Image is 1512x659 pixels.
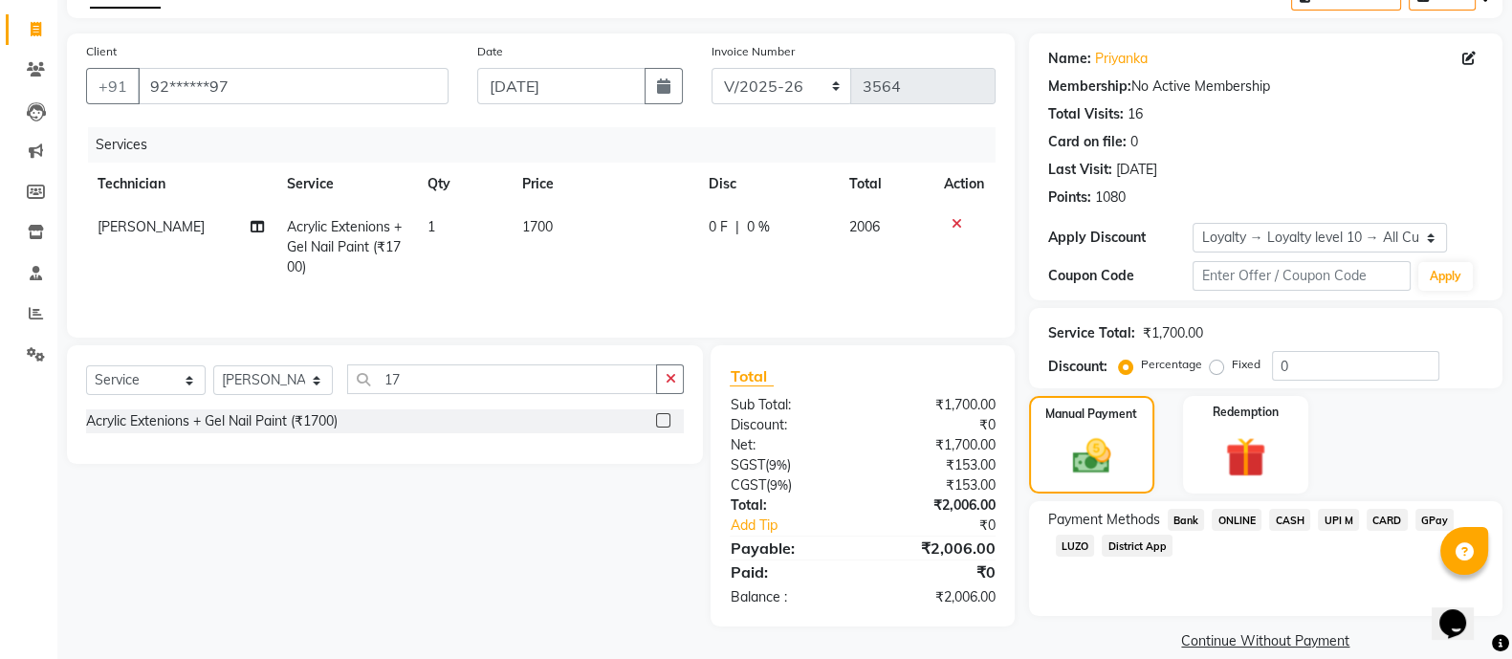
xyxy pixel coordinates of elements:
span: District App [1102,535,1172,557]
div: Paid: [715,560,863,583]
div: Sub Total: [715,395,863,415]
div: Net: [715,435,863,455]
span: 9% [768,457,786,472]
div: 1080 [1095,187,1126,208]
button: Apply [1418,262,1473,291]
div: ₹2,006.00 [863,537,1010,560]
span: UPI M [1318,509,1359,531]
div: Name: [1048,49,1091,69]
span: 0 % [747,217,770,237]
input: Search or Scan [347,364,657,394]
span: | [735,217,739,237]
span: GPay [1415,509,1455,531]
th: Service [275,163,416,206]
div: No Active Membership [1048,77,1483,97]
div: ( ) [715,475,863,495]
img: _cash.svg [1061,434,1123,478]
div: 0 [1130,132,1138,152]
span: CASH [1269,509,1310,531]
label: Redemption [1213,404,1279,421]
span: Acrylic Extenions + Gel Nail Paint (₹1700) [287,218,402,275]
span: 1 [427,218,435,235]
label: Manual Payment [1045,406,1137,423]
div: [DATE] [1116,160,1157,180]
div: Coupon Code [1048,266,1194,286]
a: Add Tip [715,516,887,536]
th: Action [932,163,996,206]
span: [PERSON_NAME] [98,218,205,235]
span: ONLINE [1212,509,1261,531]
div: Discount: [715,415,863,435]
div: ₹0 [863,415,1010,435]
span: LUZO [1056,535,1095,557]
div: Last Visit: [1048,160,1112,180]
span: Payment Methods [1048,510,1160,530]
label: Percentage [1141,356,1202,373]
th: Total [838,163,932,206]
div: Service Total: [1048,323,1135,343]
label: Invoice Number [712,43,795,60]
img: _gift.svg [1213,432,1278,482]
div: ₹2,006.00 [863,587,1010,607]
input: Enter Offer / Coupon Code [1193,261,1411,291]
th: Price [511,163,697,206]
div: Balance : [715,587,863,607]
div: Payable: [715,537,863,560]
div: ₹1,700.00 [863,435,1010,455]
label: Client [86,43,117,60]
div: Membership: [1048,77,1131,97]
th: Qty [416,163,510,206]
th: Disc [697,163,838,206]
span: 0 F [709,217,728,237]
div: Total: [715,495,863,516]
div: ( ) [715,455,863,475]
iframe: chat widget [1432,582,1493,640]
span: 1700 [522,218,553,235]
span: Total [730,366,774,386]
th: Technician [86,163,275,206]
div: 16 [1128,104,1143,124]
div: Discount: [1048,357,1107,377]
span: CARD [1367,509,1408,531]
div: Points: [1048,187,1091,208]
div: Acrylic Extenions + Gel Nail Paint (₹1700) [86,411,338,431]
div: ₹0 [887,516,1010,536]
label: Date [477,43,503,60]
span: SGST [730,456,764,473]
span: 9% [769,477,787,493]
input: Search by Name/Mobile/Email/Code [138,68,449,104]
div: ₹2,006.00 [863,495,1010,516]
div: ₹1,700.00 [863,395,1010,415]
div: Card on file: [1048,132,1127,152]
label: Fixed [1232,356,1260,373]
span: Bank [1168,509,1205,531]
div: ₹153.00 [863,455,1010,475]
button: +91 [86,68,140,104]
div: ₹153.00 [863,475,1010,495]
div: ₹1,700.00 [1143,323,1203,343]
div: Apply Discount [1048,228,1194,248]
a: Continue Without Payment [1033,631,1499,651]
div: ₹0 [863,560,1010,583]
span: CGST [730,476,765,494]
div: Total Visits: [1048,104,1124,124]
span: 2006 [849,218,880,235]
a: Priyanka [1095,49,1148,69]
div: Services [88,127,1010,163]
